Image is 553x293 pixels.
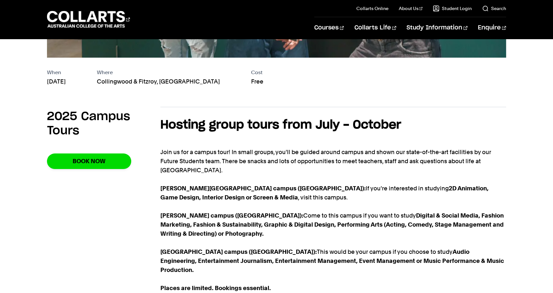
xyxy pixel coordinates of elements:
p: Free [251,77,263,86]
strong: Digital & Social Media, Fashion Marketing, Fashion & Sustainability, Graphic & Digital Design, Pe... [160,212,504,237]
strong: [GEOGRAPHIC_DATA] campus ([GEOGRAPHIC_DATA]): [160,248,317,255]
strong: [PERSON_NAME][GEOGRAPHIC_DATA] campus ([GEOGRAPHIC_DATA]): [160,185,366,192]
a: Collarts Life [354,17,396,39]
a: Search [482,5,506,12]
strong: Places are limited. Bookings essential. [160,285,271,291]
a: Student Login [433,5,472,12]
p: Where [97,68,220,77]
a: Enquire [478,17,506,39]
a: Courses [314,17,344,39]
h2: 2025 Campus Tours [47,109,160,138]
strong: [PERSON_NAME] campus ([GEOGRAPHIC_DATA]): [160,212,303,219]
p: When [47,68,66,77]
p: Collingwood & Fitzroy, [GEOGRAPHIC_DATA] [97,77,220,86]
strong: Audio Engineering, Entertainment Journalism, Entertainment Management, Event Management or Music ... [160,248,504,273]
p: [DATE] [47,77,66,86]
a: Book Now [47,153,131,169]
a: About Us [398,5,422,12]
strong: Hosting group tours from July - October [160,119,401,131]
a: Study Information [407,17,467,39]
div: Go to homepage [47,10,130,28]
p: Cost [251,68,263,77]
p: Join us for a campus tour! In small groups, you'll be guided around campus and shown our state-of... [160,148,506,293]
a: Collarts Online [356,5,388,12]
